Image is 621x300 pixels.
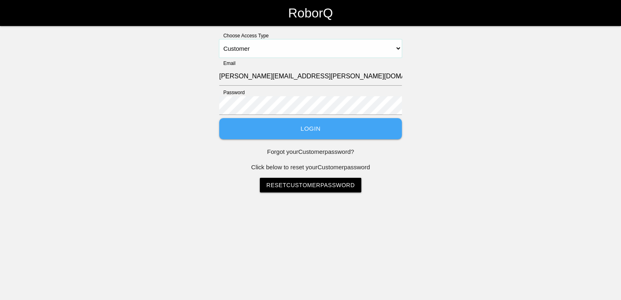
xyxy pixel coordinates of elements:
label: Email [219,60,235,67]
button: Login [219,118,402,140]
label: Password [219,89,245,96]
label: Choose Access Type [219,32,269,39]
p: Forgot your Customer password? [219,147,402,157]
p: Click below to reset your Customer password [219,163,402,172]
a: ResetCustomerPassword [260,178,361,192]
